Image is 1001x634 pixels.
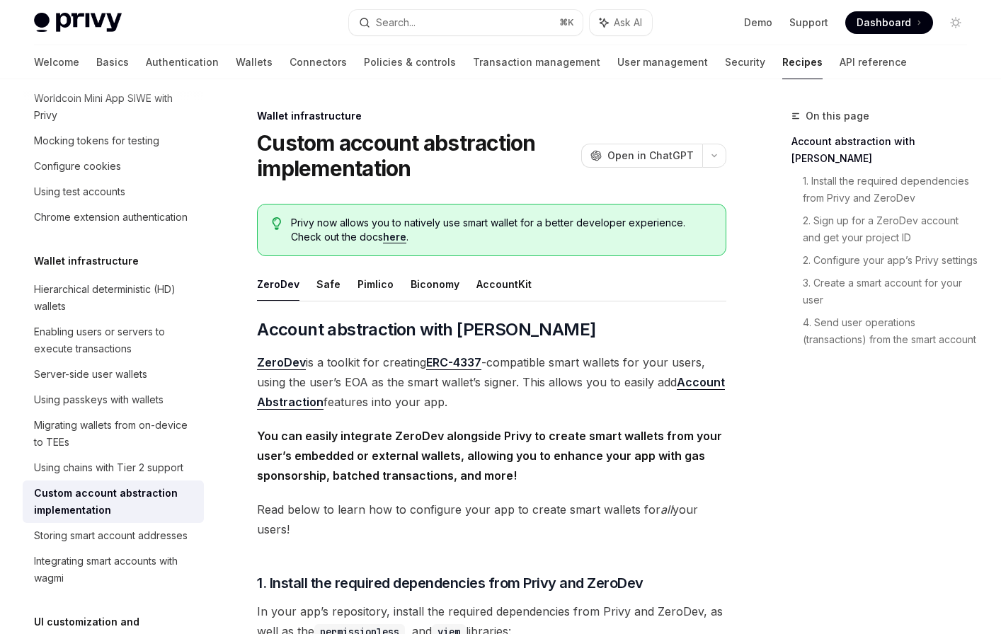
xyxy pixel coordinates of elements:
a: Configure cookies [23,154,204,179]
button: Pimlico [357,267,394,301]
span: Ask AI [614,16,642,30]
div: Using test accounts [34,183,125,200]
a: Integrating smart accounts with wagmi [23,548,204,591]
a: Dashboard [845,11,933,34]
a: Hierarchical deterministic (HD) wallets [23,277,204,319]
button: Ask AI [590,10,652,35]
button: ZeroDev [257,267,299,301]
a: ZeroDev [257,355,306,370]
svg: Tip [272,217,282,230]
a: ERC-4337 [426,355,481,370]
a: Transaction management [473,45,600,79]
a: Enabling users or servers to execute transactions [23,319,204,362]
div: Using chains with Tier 2 support [34,459,183,476]
button: Search...⌘K [349,10,583,35]
div: Using passkeys with wallets [34,391,164,408]
div: Integrating smart accounts with wagmi [34,553,195,587]
div: Mocking tokens for testing [34,132,159,149]
div: Chrome extension authentication [34,209,188,226]
a: API reference [840,45,907,79]
a: Mocking tokens for testing [23,128,204,154]
a: 1. Install the required dependencies from Privy and ZeroDev [803,170,978,209]
a: Storing smart account addresses [23,523,204,548]
a: Basics [96,45,129,79]
a: 2. Sign up for a ZeroDev account and get your project ID [803,209,978,249]
a: Chrome extension authentication [23,204,204,230]
div: Worldcoin Mini App SIWE with Privy [34,90,195,124]
span: Account abstraction with [PERSON_NAME] [257,318,595,341]
div: Search... [376,14,416,31]
div: Storing smart account addresses [34,527,188,544]
span: Dashboard [857,16,911,30]
img: light logo [34,13,122,33]
a: Welcome [34,45,79,79]
a: Support [789,16,828,30]
button: Biconomy [411,267,459,301]
div: Migrating wallets from on-device to TEEs [34,417,195,451]
a: Policies & controls [364,45,456,79]
a: Worldcoin Mini App SIWE with Privy [23,86,204,128]
a: User management [617,45,708,79]
span: is a toolkit for creating -compatible smart wallets for your users, using the user’s EOA as the s... [257,352,726,412]
div: Configure cookies [34,158,121,175]
a: 2. Configure your app’s Privy settings [803,249,978,272]
a: Demo [744,16,772,30]
strong: You can easily integrate ZeroDev alongside Privy to create smart wallets from your user’s embedde... [257,429,722,483]
a: Security [725,45,765,79]
div: Custom account abstraction implementation [34,485,195,519]
em: all [660,502,673,517]
div: Hierarchical deterministic (HD) wallets [34,281,195,315]
a: Migrating wallets from on-device to TEEs [23,413,204,455]
button: Toggle dark mode [944,11,967,34]
a: Account abstraction with [PERSON_NAME] [791,130,978,170]
a: Using test accounts [23,179,204,204]
a: Custom account abstraction implementation [23,480,204,523]
div: Wallet infrastructure [257,109,726,123]
a: Authentication [146,45,219,79]
a: Using passkeys with wallets [23,387,204,413]
a: here [383,231,406,243]
a: Connectors [290,45,347,79]
a: Wallets [236,45,273,79]
a: Using chains with Tier 2 support [23,455,204,480]
span: 1. Install the required dependencies from Privy and ZeroDev [257,573,643,593]
a: 4. Send user operations (transactions) from the smart account [803,311,978,351]
button: Open in ChatGPT [581,144,702,168]
a: Server-side user wallets [23,362,204,387]
button: Safe [316,267,341,301]
span: Open in ChatGPT [607,149,694,163]
button: AccountKit [476,267,532,301]
h1: Custom account abstraction implementation [257,130,576,181]
span: Privy now allows you to natively use smart wallet for a better developer experience. Check out th... [291,216,711,244]
div: Enabling users or servers to execute transactions [34,323,195,357]
span: ⌘ K [559,17,574,28]
span: On this page [806,108,869,125]
a: 3. Create a smart account for your user [803,272,978,311]
span: Read below to learn how to configure your app to create smart wallets for your users! [257,500,726,539]
h5: Wallet infrastructure [34,253,139,270]
div: Server-side user wallets [34,366,147,383]
a: Recipes [782,45,823,79]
